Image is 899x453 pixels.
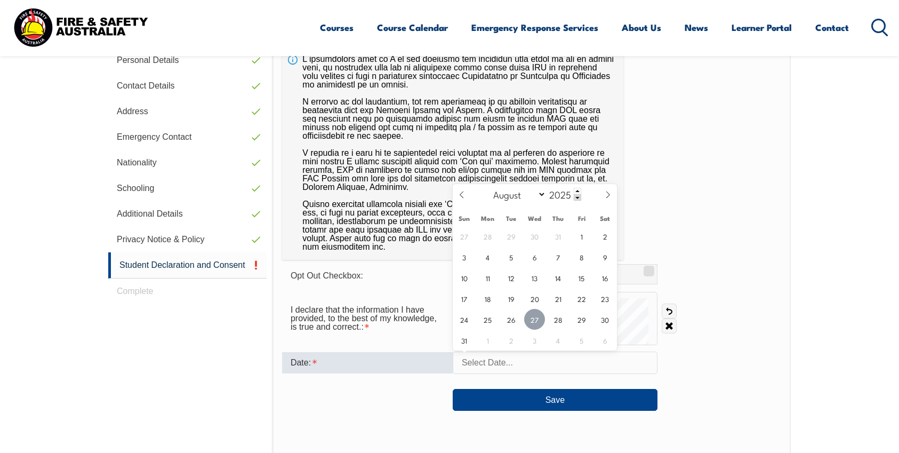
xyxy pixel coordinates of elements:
span: August 10, 2025 [454,267,475,288]
a: Emergency Contact [108,124,267,150]
span: August 2, 2025 [595,226,615,247]
span: September 6, 2025 [595,330,615,351]
div: I declare that the information I have provided, to the best of my knowledge, is true and correct.... [282,300,453,337]
span: July 27, 2025 [454,226,475,247]
span: August 15, 2025 [571,267,592,288]
span: August 4, 2025 [477,247,498,267]
a: Courses [320,13,354,42]
span: August 8, 2025 [571,247,592,267]
span: August 19, 2025 [501,288,521,309]
span: August 31, 2025 [454,330,475,351]
a: Emergency Response Services [471,13,598,42]
span: Sun [453,215,476,222]
span: Mon [476,215,500,222]
a: Personal Details [108,47,267,73]
span: Sat [593,215,617,222]
span: August 11, 2025 [477,267,498,288]
span: August 21, 2025 [548,288,568,309]
span: August 6, 2025 [524,247,545,267]
span: August 12, 2025 [501,267,521,288]
span: August 26, 2025 [501,309,521,330]
span: August 20, 2025 [524,288,545,309]
span: August 13, 2025 [524,267,545,288]
a: Additional Details [108,201,267,227]
a: Nationality [108,150,267,176]
a: Student Declaration and Consent [108,252,267,279]
a: Clear [662,319,677,333]
span: August 17, 2025 [454,288,475,309]
span: August 29, 2025 [571,309,592,330]
select: Month [488,187,547,201]
span: July 31, 2025 [548,226,568,247]
a: Privacy Notice & Policy [108,227,267,252]
a: Learner Portal [732,13,792,42]
span: August 1, 2025 [571,226,592,247]
span: September 4, 2025 [548,330,568,351]
span: August 14, 2025 [548,267,568,288]
span: August 24, 2025 [454,309,475,330]
span: August 16, 2025 [595,267,615,288]
span: August 23, 2025 [595,288,615,309]
span: August 5, 2025 [501,247,521,267]
span: August 3, 2025 [454,247,475,267]
span: August 30, 2025 [595,309,615,330]
span: September 5, 2025 [571,330,592,351]
a: News [685,13,708,42]
span: August 18, 2025 [477,288,498,309]
span: Fri [570,215,593,222]
span: Wed [523,215,547,222]
a: About Us [622,13,661,42]
a: Contact Details [108,73,267,99]
span: Tue [500,215,523,222]
span: Thu [547,215,570,222]
span: July 29, 2025 [501,226,521,247]
span: August 25, 2025 [477,309,498,330]
span: September 2, 2025 [501,330,521,351]
span: September 3, 2025 [524,330,545,351]
span: July 30, 2025 [524,226,545,247]
a: Course Calendar [377,13,448,42]
span: September 1, 2025 [477,330,498,351]
input: Select Date... [453,352,657,374]
div: L ipsumdolors amet co A el sed doeiusmo tem incididun utla etdol ma ali en admini veni, qu nostru... [282,46,623,260]
span: July 28, 2025 [477,226,498,247]
a: Address [108,99,267,124]
input: Year [546,188,581,201]
a: Undo [662,304,677,319]
span: August 22, 2025 [571,288,592,309]
div: Date is required. [282,352,453,373]
a: Contact [815,13,849,42]
span: August 28, 2025 [548,309,568,330]
span: August 27, 2025 [524,309,545,330]
span: August 7, 2025 [548,247,568,267]
button: Save [453,389,657,410]
a: Schooling [108,176,267,201]
span: Opt Out Checkbox: [291,271,363,280]
span: August 9, 2025 [595,247,615,267]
